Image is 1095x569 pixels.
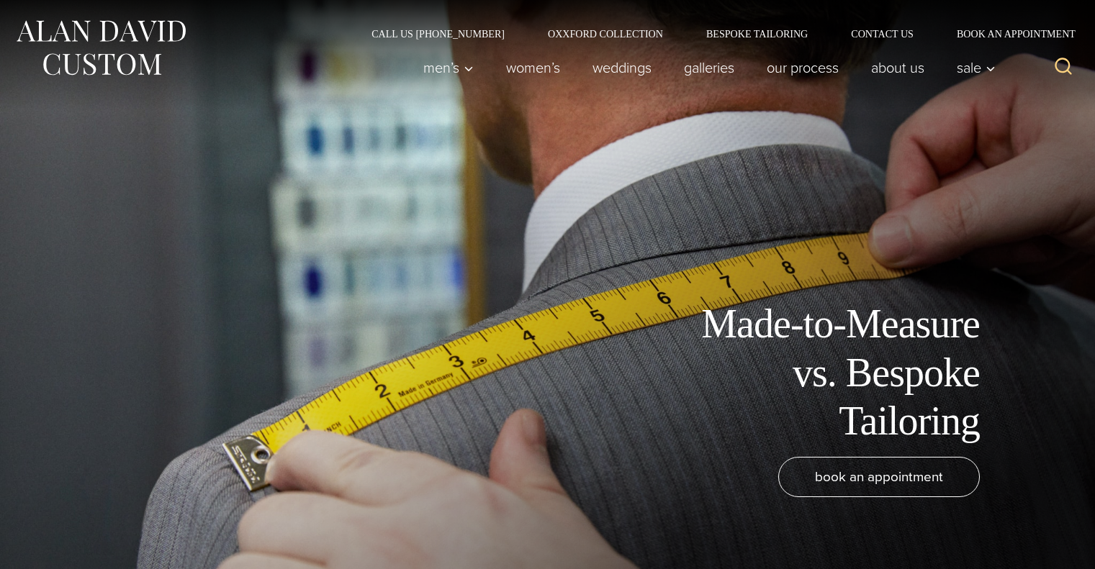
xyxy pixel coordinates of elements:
[1046,50,1081,85] button: View Search Form
[656,300,980,445] h1: Made-to-Measure vs. Bespoke Tailoring
[577,53,668,82] a: weddings
[685,29,829,39] a: Bespoke Tailoring
[668,53,751,82] a: Galleries
[14,16,187,80] img: Alan David Custom
[855,53,941,82] a: About Us
[935,29,1081,39] a: Book an Appointment
[350,29,526,39] a: Call Us [PHONE_NUMBER]
[350,29,1081,39] nav: Secondary Navigation
[526,29,685,39] a: Oxxford Collection
[778,457,980,497] a: book an appointment
[751,53,855,82] a: Our Process
[957,60,996,75] span: Sale
[815,466,943,487] span: book an appointment
[490,53,577,82] a: Women’s
[829,29,935,39] a: Contact Us
[423,60,474,75] span: Men’s
[407,53,1004,82] nav: Primary Navigation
